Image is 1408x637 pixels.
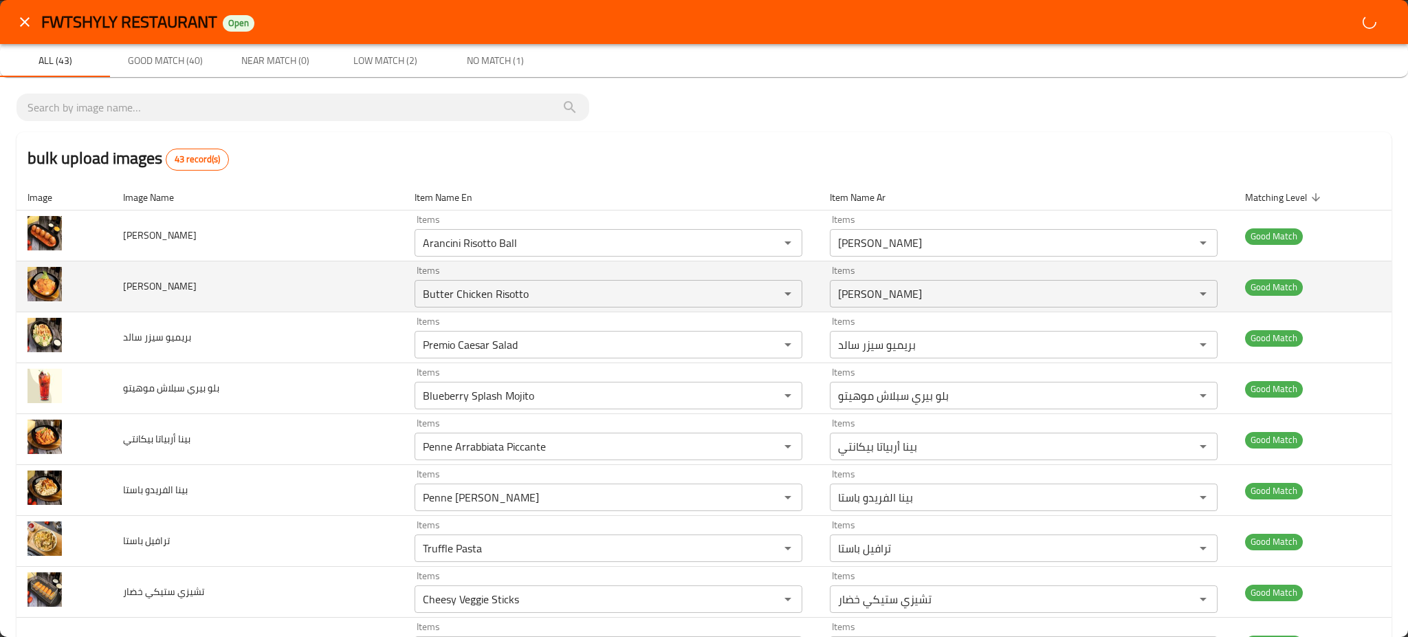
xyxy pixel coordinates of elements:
button: Open [1193,437,1213,456]
th: Item Name En [404,184,819,210]
span: بينا أربياتا بيكانتي [123,430,190,448]
span: [PERSON_NAME] [123,226,197,244]
span: Good Match [1245,279,1303,295]
img: بلو بيري سبلاش موهيتو [27,369,62,403]
span: تشيزي ستيكي خضار [123,583,204,601]
span: بريميو سيزر سالد [123,328,191,346]
span: Image Name [123,189,192,206]
input: search [27,96,578,118]
span: Good Match [1245,381,1303,397]
img: بينا الفريدو باستا [27,471,62,505]
button: Open [1193,233,1213,252]
button: close [8,6,41,39]
button: Open [778,488,797,507]
div: Open [223,15,254,32]
button: Open [778,539,797,558]
span: Good Match [1245,585,1303,601]
span: All (43) [8,52,102,69]
span: Matching Level [1245,189,1325,206]
th: Item Name Ar [819,184,1234,210]
button: Open [778,590,797,609]
span: [PERSON_NAME] [123,277,197,295]
span: Good Match [1245,534,1303,550]
div: Total records count [166,149,229,171]
span: Good Match [1245,228,1303,244]
button: Open [1193,488,1213,507]
span: FWTSHYLY RESTAURANT [41,6,217,37]
button: Open [778,284,797,303]
span: Low Match (2) [338,52,432,69]
button: Open [778,335,797,354]
img: باتر تشيكن ريزوتو [27,267,62,301]
button: Open [1193,590,1213,609]
img: بينا أربياتا بيكانتي [27,420,62,454]
button: Open [1193,335,1213,354]
h2: bulk upload images [27,146,229,171]
img: بريميو سيزر سالد [27,318,62,352]
span: Good Match (40) [118,52,212,69]
span: No Match (1) [448,52,542,69]
img: تشيزي ستيكي خضار [27,572,62,607]
span: بينا الفريدو باستا [123,481,188,499]
button: Open [778,437,797,456]
span: ترافيل باستا [123,532,170,550]
span: Good Match [1245,432,1303,448]
span: Good Match [1245,483,1303,499]
button: Open [1193,539,1213,558]
button: Open [1193,386,1213,405]
th: Image [16,184,112,210]
img: ترافيل باستا [27,521,62,556]
span: 43 record(s) [166,153,228,166]
button: Open [1193,284,1213,303]
button: Open [778,233,797,252]
span: Near Match (0) [228,52,322,69]
span: Open [223,17,254,29]
span: بلو بيري سبلاش موهيتو [123,379,219,397]
span: Good Match [1245,330,1303,346]
button: Open [778,386,797,405]
img: أرانشيني روزيتو بول [27,216,62,250]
